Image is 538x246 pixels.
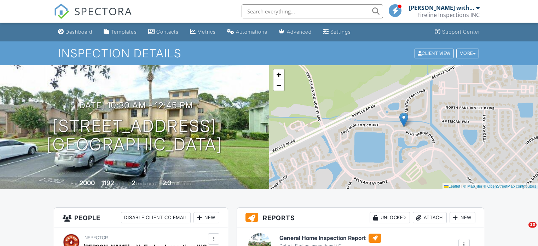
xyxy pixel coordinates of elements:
a: Metrics [187,25,219,39]
div: Templates [111,29,137,35]
a: Client View [414,50,456,56]
a: © OpenStreetMap contributors [484,184,536,188]
a: Zoom out [273,80,284,91]
div: New [450,212,475,223]
div: Unlocked [370,212,410,223]
span: sq. ft. [115,181,125,186]
div: 2000 [80,179,95,187]
a: Settings [320,25,354,39]
div: [PERSON_NAME] with Fireline Inspections INC [409,4,474,11]
span: Built [71,181,79,186]
div: Fireline Inspections INC [417,11,480,18]
a: Support Center [432,25,483,39]
div: Metrics [197,29,216,35]
a: Dashboard [55,25,95,39]
div: 1192 [102,179,114,187]
input: Search everything... [242,4,383,18]
img: Marker [399,113,408,127]
div: Dashboard [65,29,92,35]
div: Client View [415,48,454,58]
a: Zoom in [273,69,284,80]
span: − [276,81,281,90]
h1: Inspection Details [58,47,480,59]
iframe: Intercom live chat [514,222,531,239]
span: bedrooms [136,181,156,186]
div: Advanced [287,29,312,35]
a: © MapTiler [463,184,482,188]
div: New [193,212,219,223]
div: Automations [236,29,267,35]
div: Contacts [156,29,179,35]
span: bathrooms [172,181,192,186]
span: 10 [528,222,537,228]
h3: Reports [237,208,484,228]
a: SPECTORA [54,10,132,24]
a: Contacts [145,25,181,39]
div: 2 [132,179,135,187]
div: Settings [330,29,351,35]
a: Advanced [276,25,314,39]
div: 2.0 [162,179,171,187]
div: Disable Client CC Email [121,212,191,223]
h3: [DATE] 10:30 am - 12:45 pm [76,101,193,110]
span: Inspector [83,235,108,240]
span: | [461,184,462,188]
h6: General Home Inspection Report [279,234,381,243]
h3: People [54,208,228,228]
a: Leaflet [444,184,460,188]
div: More [456,48,479,58]
h1: [STREET_ADDRESS] [GEOGRAPHIC_DATA] [47,117,222,154]
span: SPECTORA [74,4,132,18]
span: + [276,70,281,79]
div: Support Center [442,29,480,35]
a: Templates [101,25,140,39]
div: Attach [413,212,447,223]
a: Automations (Basic) [224,25,270,39]
img: The Best Home Inspection Software - Spectora [54,4,69,19]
